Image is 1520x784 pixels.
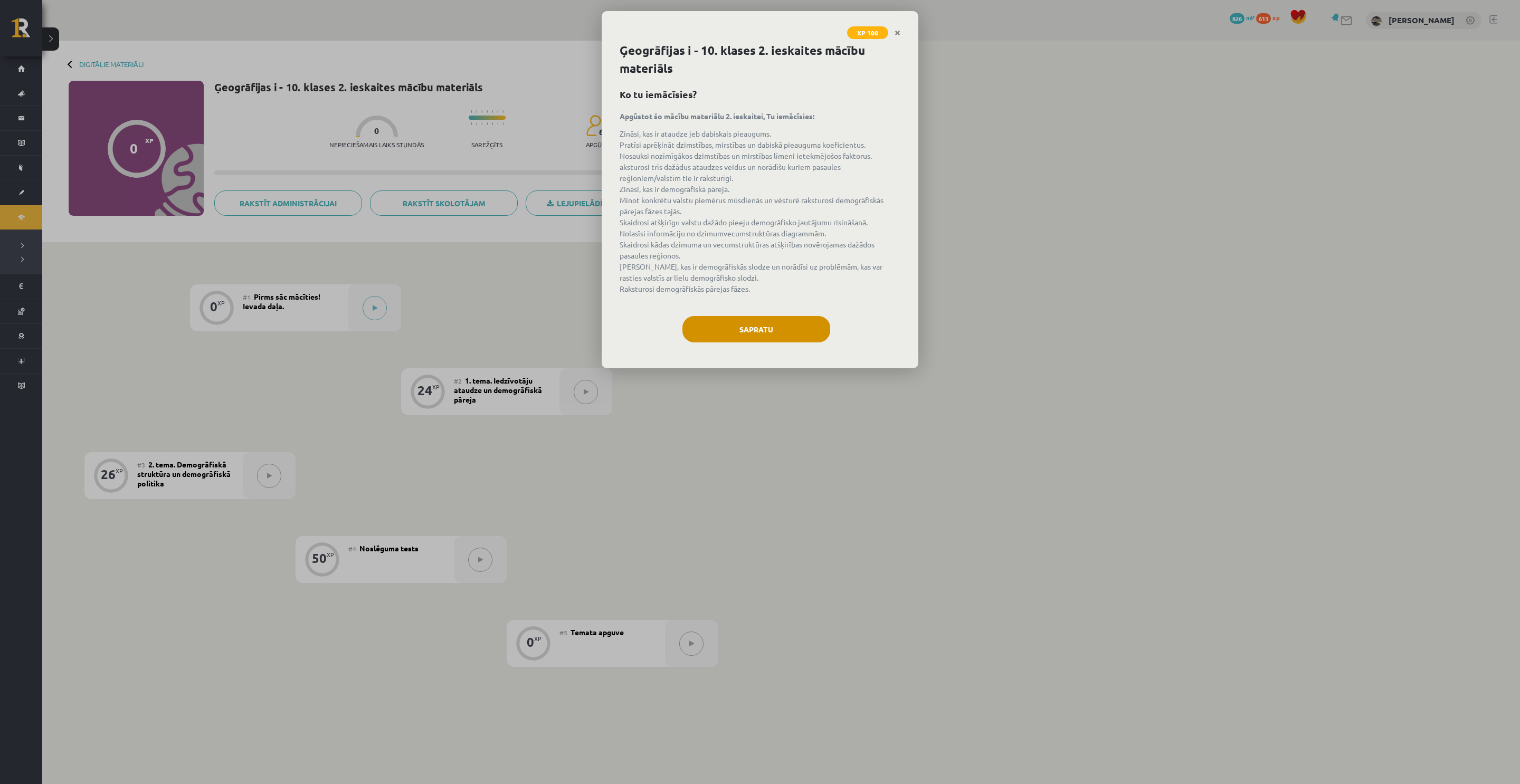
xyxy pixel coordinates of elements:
[620,195,900,217] li: Minot konkrētu valstu piemērus mūsdienās un vēsturē raksturosi demogrāfiskās pārejas fāzes tajās.
[682,316,830,342] button: Sapratu
[620,87,900,101] h2: Ko tu iemācīsies?
[620,139,900,150] li: Pratīsi aprēķināt dzimstības, mirstības un dabiskā pieauguma koeficientus.
[888,23,907,43] a: Close
[620,128,900,139] li: Zināsi, kas ir ataudze jeb dabiskais pieaugums.
[847,26,888,39] span: XP 100
[620,261,900,283] li: [PERSON_NAME], kas ir demogrāfiskās slodze un norādīsi uz problēmām, kas var rasties valstīs ar l...
[620,239,900,261] li: Skaidrosi kādas dzimuma un vecumstruktūras atšķirības novērojamas dažādos pasaules reģionos.
[620,150,900,161] li: Nosauksi nozīmīgākos dzimstības un mirstības līmeni ietekmējošos faktorus.
[620,111,814,121] strong: Apgūstot šo mācību materiālu 2. ieskaitei, Tu iemācīsies:
[620,184,900,195] li: Zināsi, kas ir demogrāfiskā pāreja.
[620,161,900,184] li: aksturosi trīs dažādus ataudzes veidus un norādīšu kuriem pasaules reģioniem/valstīm tie ir rakst...
[620,217,900,228] li: Skaidrosi atšķirīgu valstu dažādo pieeju demogrāfisko jautājumu risināšanā.
[620,283,900,294] li: Raksturosi demogrāfiskās pārejas fāzes.
[620,42,900,78] h1: Ģeogrāfijas i - 10. klases 2. ieskaites mācību materiāls
[620,228,900,239] li: Nolasīsi informāciju no dzimumvecumstruktūras diagrammām.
